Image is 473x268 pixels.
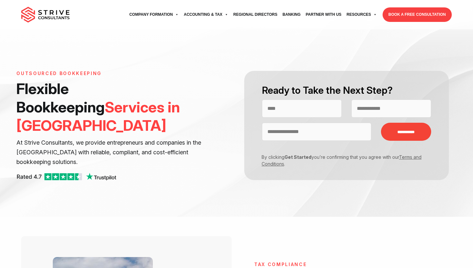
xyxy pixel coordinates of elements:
[127,6,181,24] a: Company Formation
[254,262,439,267] h6: TAX Compliance
[16,80,206,135] h1: Flexible Bookkeeping
[21,7,70,23] img: main-logo.svg
[16,98,180,134] span: Services in [GEOGRAPHIC_DATA]
[280,6,303,24] a: Banking
[16,138,206,167] p: At Strive Consultants, we provide entrepreneurs and companies in the [GEOGRAPHIC_DATA] with relia...
[16,71,206,76] h6: Outsourced Bookkeeping
[303,6,344,24] a: Partner with Us
[257,154,426,167] p: By clicking you’re confirming that you agree with our .
[236,71,457,180] form: Contact form
[344,6,379,24] a: Resources
[181,6,231,24] a: Accounting & Tax
[383,7,451,22] a: BOOK A FREE CONSULTATION
[231,6,280,24] a: Regional Directors
[262,84,431,97] h2: Ready to Take the Next Step?
[262,154,422,167] a: Terms and Conditions
[284,154,311,160] strong: Get Started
